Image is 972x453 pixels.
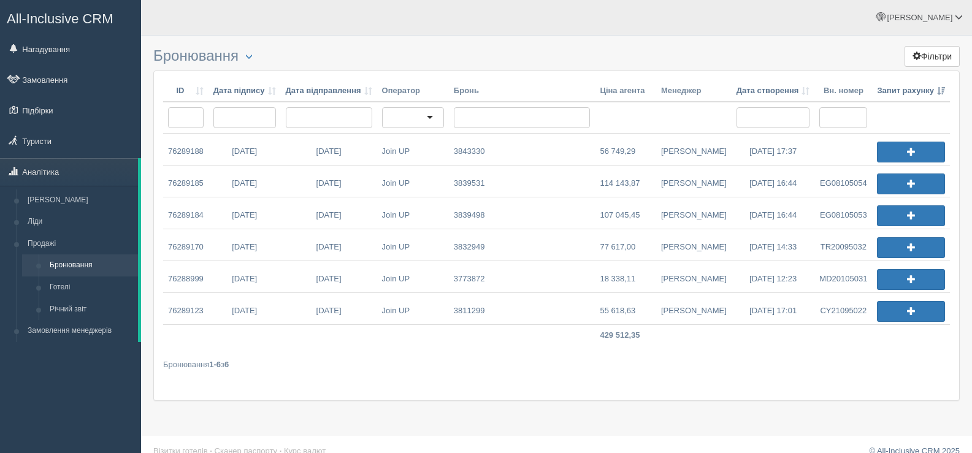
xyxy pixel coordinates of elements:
[22,189,138,211] a: [PERSON_NAME]
[7,11,113,26] span: All-Inclusive CRM
[209,166,281,197] a: [DATE]
[209,360,221,369] b: 1-6
[656,229,732,261] a: [PERSON_NAME]
[377,80,449,102] th: Оператор
[163,197,209,229] a: 76289184
[595,197,656,229] a: 107 045,45
[168,85,204,97] a: ID
[595,293,656,324] a: 55 618,63
[281,166,377,197] a: [DATE]
[44,254,138,276] a: Бронювання
[449,197,595,229] a: 3839498
[732,261,815,292] a: [DATE] 12:23
[286,85,372,97] a: Дата відправлення
[656,261,732,292] a: [PERSON_NAME]
[377,134,446,165] a: Join UP
[877,85,945,97] a: Запит рахунку
[377,166,449,197] a: Join UP
[213,85,276,97] a: Дата підпису
[22,233,138,255] a: Продажі
[22,211,138,233] a: Ліди
[281,229,377,261] a: [DATE]
[281,134,377,165] a: [DATE]
[905,46,960,67] button: Фільтри
[163,261,209,292] a: 76288999
[595,229,656,261] a: 77 617,00
[44,276,138,299] a: Готелі
[44,299,138,321] a: Річний звіт
[732,293,815,324] a: [DATE] 17:01
[153,48,960,64] h3: Бронювання
[449,134,595,165] a: 3843330
[814,197,872,229] a: EG08105053
[732,166,815,197] a: [DATE] 16:44
[377,197,449,229] a: Join UP
[163,134,209,165] a: 76289188
[377,293,449,324] a: Join UP
[209,293,281,324] a: [DATE]
[281,293,377,324] a: [DATE]
[732,229,815,261] a: [DATE] 14:33
[814,166,872,197] a: EG08105054
[163,293,209,324] a: 76289123
[814,80,872,102] th: Вн. номер
[814,261,872,292] a: MD20105031
[732,197,815,229] a: [DATE] 16:44
[281,197,377,229] a: [DATE]
[209,261,281,292] a: [DATE]
[209,229,281,261] a: [DATE]
[163,166,209,197] a: 76289185
[656,166,732,197] a: [PERSON_NAME]
[595,325,656,346] td: 429 512,35
[224,360,229,369] b: 6
[656,197,732,229] a: [PERSON_NAME]
[209,134,281,165] a: [DATE]
[732,134,815,165] a: [DATE] 17:37
[887,13,952,22] span: [PERSON_NAME]
[814,293,872,324] a: CY21095022
[449,261,595,292] a: 3773872
[656,80,732,102] th: Менеджер
[656,134,732,165] a: [PERSON_NAME]
[737,85,810,97] a: Дата створення
[449,80,595,102] th: Бронь
[377,229,449,261] a: Join UP
[595,134,654,165] a: 56 749,29
[449,166,595,197] a: 3839531
[281,261,377,292] a: [DATE]
[595,80,656,102] th: Ціна агента
[449,293,595,324] a: 3811299
[22,320,138,342] a: Замовлення менеджерів
[814,229,872,261] a: TR20095032
[163,359,950,370] div: Бронювання з
[1,1,140,34] a: All-Inclusive CRM
[595,166,656,197] a: 114 143,87
[449,229,595,261] a: 3832949
[656,293,732,324] a: [PERSON_NAME]
[377,261,449,292] a: Join UP
[209,197,281,229] a: [DATE]
[163,229,209,261] a: 76289170
[595,261,656,292] a: 18 338,11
